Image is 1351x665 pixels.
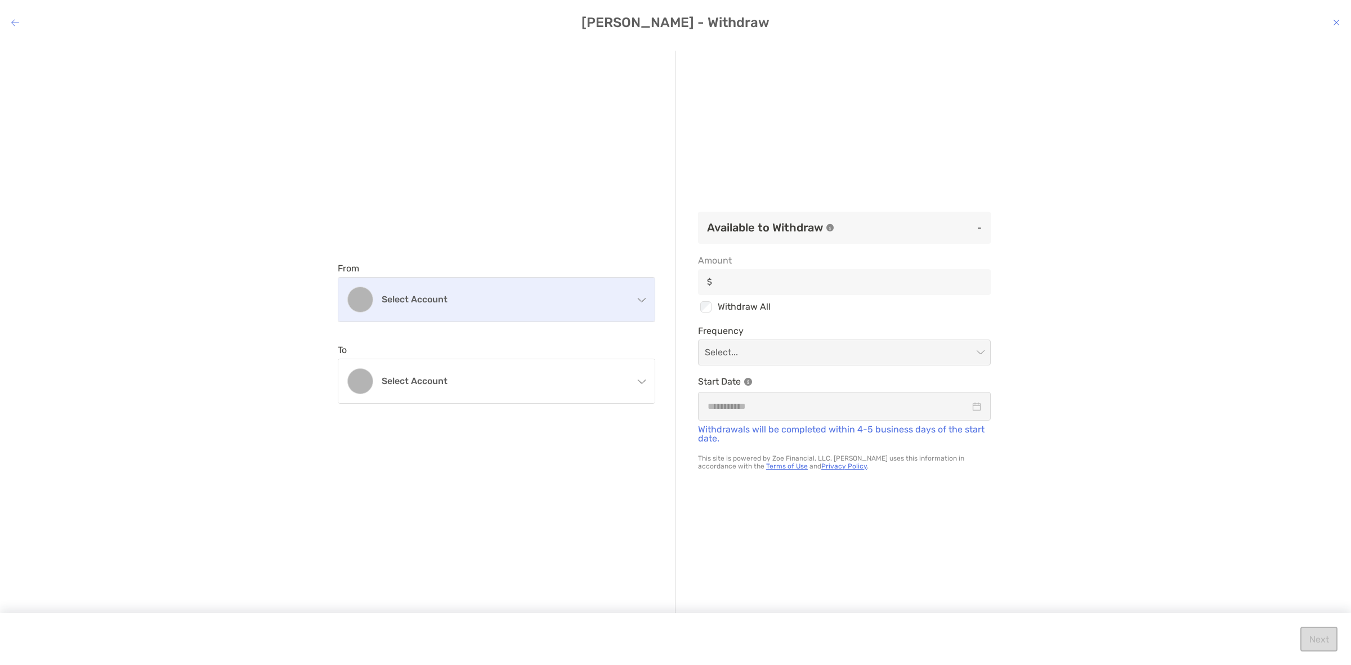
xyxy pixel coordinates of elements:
[382,376,625,386] h4: Select account
[698,454,991,470] p: This site is powered by Zoe Financial, LLC. [PERSON_NAME] uses this information in accordance wit...
[717,277,990,287] input: Amountinput icon
[707,278,712,286] img: input icon
[821,462,867,470] a: Privacy Policy
[744,378,752,386] img: Information Icon
[707,221,823,234] h3: Available to Withdraw
[382,294,625,305] h4: Select account
[698,374,991,389] p: Start Date
[766,462,808,470] a: Terms of Use
[338,345,347,355] label: To
[698,300,991,314] div: Withdraw All
[698,255,991,266] span: Amount
[698,325,991,336] span: Frequency
[338,263,359,274] label: From
[698,425,991,443] p: Withdrawals will be completed within 4-5 business days of the start date.
[843,221,982,235] p: -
